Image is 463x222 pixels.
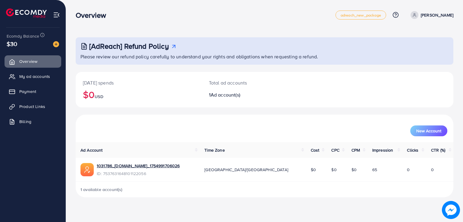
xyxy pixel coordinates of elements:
[6,8,47,18] img: logo
[5,100,61,113] a: Product Links
[19,88,36,94] span: Payment
[372,167,377,173] span: 65
[410,125,447,136] button: New Account
[80,187,123,193] span: 1 available account(s)
[204,147,225,153] span: Time Zone
[407,147,418,153] span: Clicks
[331,167,336,173] span: $0
[7,39,17,48] span: $30
[53,41,59,47] img: image
[7,33,39,39] span: Ecomdy Balance
[53,11,60,18] img: menu
[80,53,450,60] p: Please review our refund policy carefully to understand your rights and obligations when requesti...
[372,147,393,153] span: Impression
[209,79,289,86] p: Total ad accounts
[416,129,441,133] span: New Account
[204,167,288,173] span: [GEOGRAPHIC_DATA]/[GEOGRAPHIC_DATA]
[341,13,381,17] span: adreach_new_package
[431,147,445,153] span: CTR (%)
[311,147,320,153] span: Cost
[351,167,357,173] span: $0
[335,11,386,20] a: adreach_new_package
[351,147,360,153] span: CPM
[408,11,453,19] a: [PERSON_NAME]
[5,70,61,82] a: My ad accounts
[331,147,339,153] span: CPC
[19,103,45,109] span: Product Links
[5,55,61,67] a: Overview
[97,163,180,169] a: 1031786_[DOMAIN_NAME]_1754991706026
[407,167,410,173] span: 0
[5,116,61,128] a: Billing
[19,73,50,79] span: My ad accounts
[80,163,94,176] img: ic-ads-acc.e4c84228.svg
[5,85,61,97] a: Payment
[83,89,194,100] h2: $0
[209,92,289,98] h2: 1
[19,58,37,64] span: Overview
[442,201,460,219] img: image
[83,79,194,86] p: [DATE] spends
[76,11,111,20] h3: Overview
[89,42,169,51] h3: [AdReach] Refund Policy
[421,11,453,19] p: [PERSON_NAME]
[431,167,434,173] span: 0
[95,94,103,100] span: USD
[80,147,103,153] span: Ad Account
[19,119,31,125] span: Billing
[97,171,180,177] span: ID: 7537631648101122056
[311,167,316,173] span: $0
[211,91,240,98] span: Ad account(s)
